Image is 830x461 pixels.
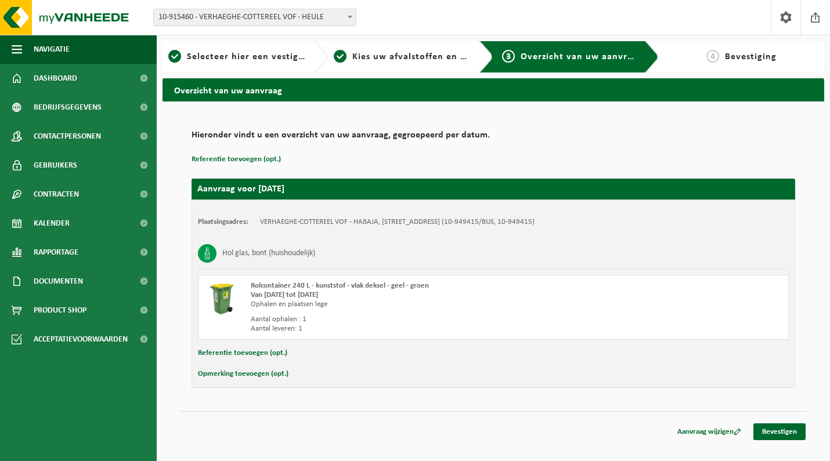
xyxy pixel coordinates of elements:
[204,281,239,316] img: WB-0240-HPE-GN-50.png
[198,346,287,361] button: Referentie toevoegen (opt.)
[197,184,284,194] strong: Aanvraag voor [DATE]
[34,267,83,296] span: Documenten
[251,315,540,324] div: Aantal ophalen : 1
[521,52,643,61] span: Overzicht van uw aanvraag
[706,50,719,63] span: 4
[34,151,77,180] span: Gebruikers
[251,282,429,289] span: Rolcontainer 240 L - kunststof - vlak deksel - geel - groen
[154,9,356,26] span: 10-915460 - VERHAEGHE-COTTEREEL VOF - HEULE
[334,50,347,63] span: 2
[192,152,281,167] button: Referentie toevoegen (opt.)
[251,324,540,333] div: Aantal leveren: 1
[153,9,356,26] span: 10-915460 - VERHAEGHE-COTTEREEL VOF - HEULE
[669,423,750,440] a: Aanvraag wijzigen
[34,35,70,64] span: Navigatie
[34,238,78,267] span: Rapportage
[334,50,470,64] a: 2Kies uw afvalstoffen en recipiënten
[222,244,315,263] h3: Hol glas, bont (huishoudelijk)
[352,52,512,61] span: Kies uw afvalstoffen en recipiënten
[34,64,77,93] span: Dashboard
[198,366,288,382] button: Opmerking toevoegen (opt.)
[198,218,248,226] strong: Plaatsingsadres:
[163,78,824,101] h2: Overzicht van uw aanvraag
[502,50,515,63] span: 3
[34,180,79,209] span: Contracten
[34,93,102,122] span: Bedrijfsgegevens
[34,122,101,151] span: Contactpersonen
[251,300,540,309] div: Ophalen en plaatsen lege
[187,52,312,61] span: Selecteer hier een vestiging
[168,50,181,63] span: 1
[34,325,128,354] span: Acceptatievoorwaarden
[251,291,318,299] strong: Van [DATE] tot [DATE]
[168,50,305,64] a: 1Selecteer hier een vestiging
[34,209,70,238] span: Kalender
[753,423,806,440] a: Bevestigen
[260,217,535,227] td: VERHAEGHE-COTTEREEL VOF - HABAJA, [STREET_ADDRESS] (10-949415/BUS, 10-949415)
[725,52,777,61] span: Bevestiging
[34,296,86,325] span: Product Shop
[192,130,795,146] h2: Hieronder vindt u een overzicht van uw aanvraag, gegroepeerd per datum.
